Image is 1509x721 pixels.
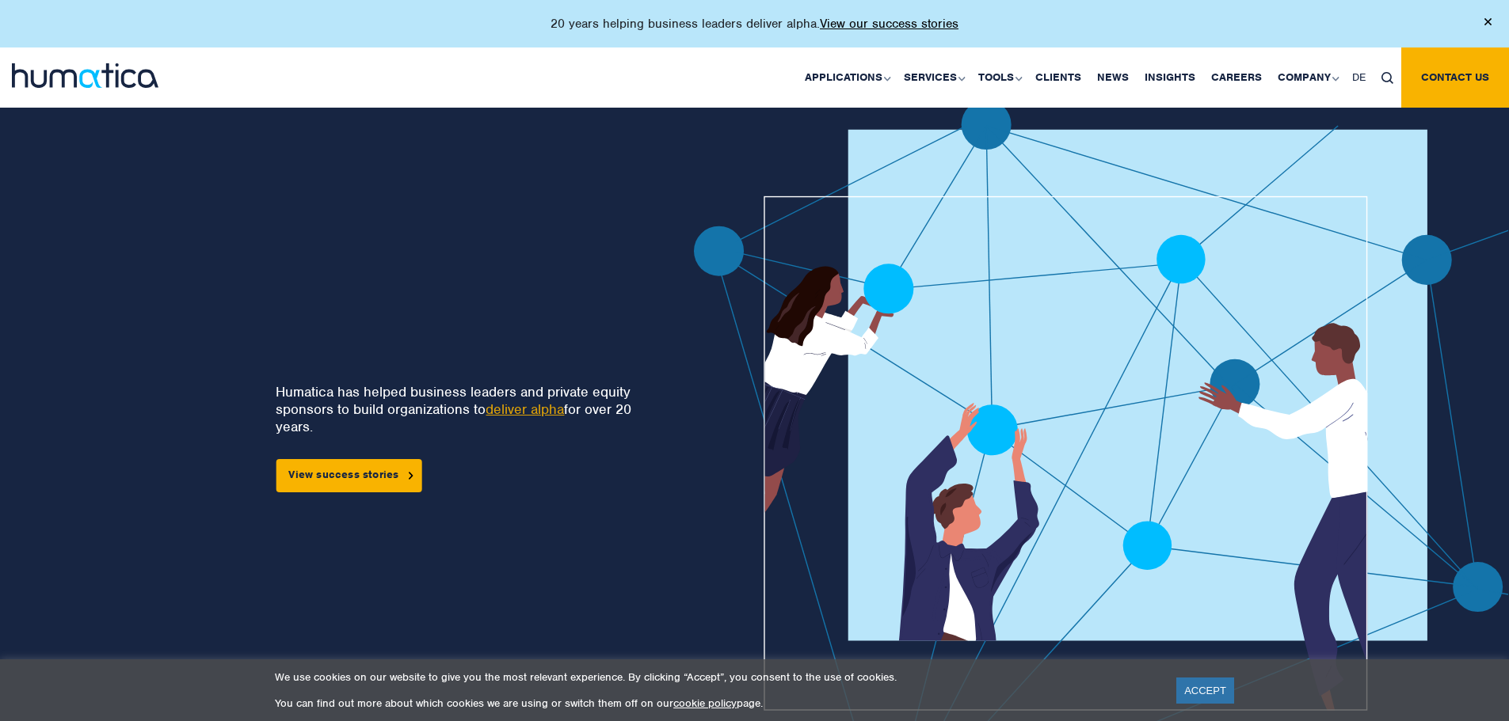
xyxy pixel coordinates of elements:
a: News [1089,47,1137,108]
img: arrowicon [409,472,413,479]
a: DE [1344,47,1374,108]
p: You can find out more about which cookies we are using or switch them off on our page. [275,696,1157,710]
a: ACCEPT [1176,677,1234,704]
a: deliver alpha [486,400,564,418]
a: Services [896,47,970,108]
a: Contact us [1401,47,1509,108]
p: 20 years helping business leaders deliver alpha. [551,16,958,32]
a: View success stories [276,459,421,492]
img: search_icon [1381,72,1393,84]
p: Humatica has helped business leaders and private equity sponsors to build organizations to for ov... [276,383,642,435]
a: Applications [797,47,896,108]
p: We use cookies on our website to give you the most relevant experience. By clicking “Accept”, you... [275,670,1157,684]
a: Tools [970,47,1027,108]
img: logo [12,63,158,88]
span: DE [1352,70,1366,84]
a: Clients [1027,47,1089,108]
a: Careers [1203,47,1270,108]
a: Company [1270,47,1344,108]
a: Insights [1137,47,1203,108]
a: cookie policy [673,696,737,710]
a: View our success stories [820,16,958,32]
